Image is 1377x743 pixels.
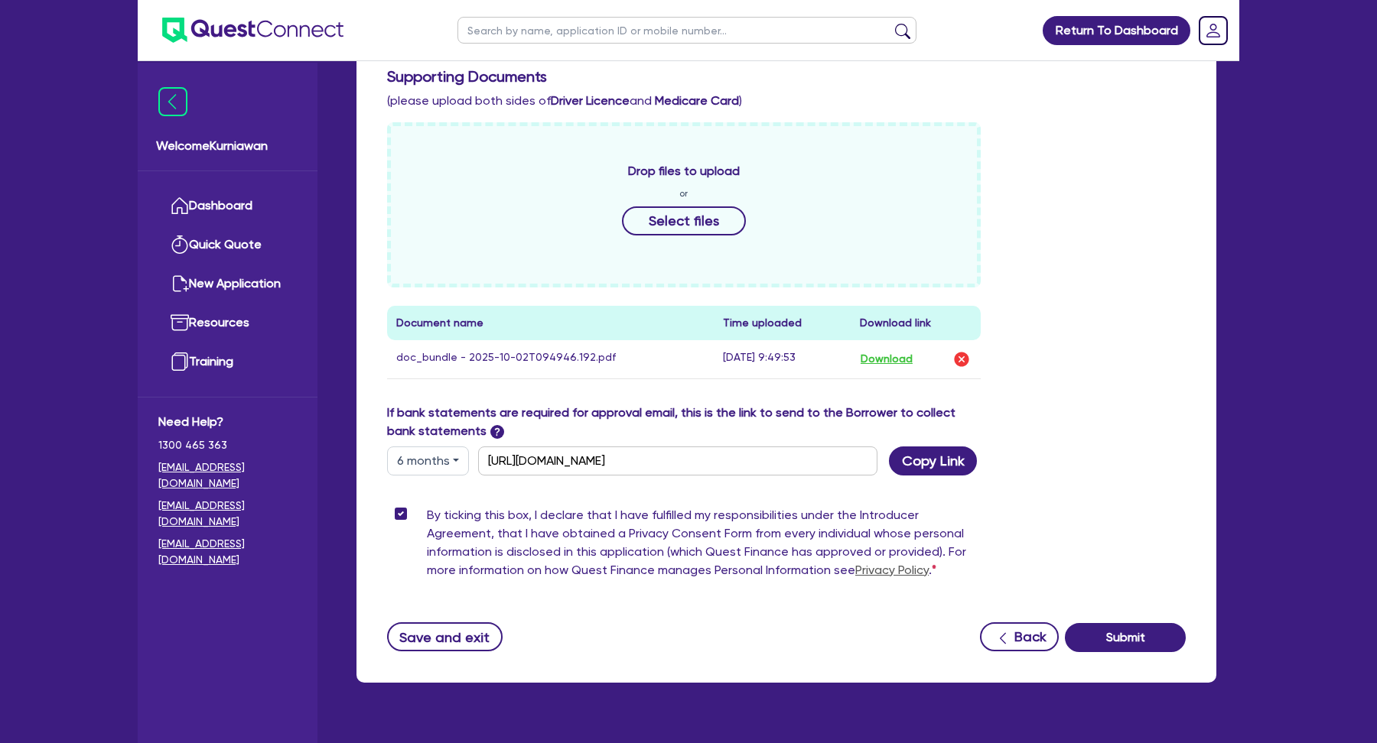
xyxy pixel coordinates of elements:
img: delete-icon [952,350,971,368]
span: Drop files to upload [628,162,740,180]
th: Time uploaded [714,306,851,340]
span: Welcome Kurniawan [156,137,299,155]
a: Return To Dashboard [1043,16,1190,45]
span: 1300 465 363 [158,437,297,453]
button: Submit [1065,623,1186,652]
img: resources [171,313,189,332]
th: Download link [851,306,981,340]
td: doc_bundle - 2025-10-02T094946.192.pdf [387,340,714,379]
a: [EMAIL_ADDRESS][DOMAIN_NAME] [158,498,297,530]
a: Dropdown toggle [1193,11,1233,50]
img: training [171,352,189,371]
a: Quick Quote [158,225,297,264]
a: Resources [158,303,297,342]
td: [DATE] 9:49:53 [714,340,851,379]
img: quest-connect-logo-blue [162,18,343,43]
button: Back [980,622,1059,651]
h3: Supporting Documents [387,67,1186,86]
button: Select files [622,206,746,235]
b: Driver Licence [551,93,630,108]
button: Copy Link [889,446,977,475]
span: ? [490,425,504,439]
a: [EMAIL_ADDRESS][DOMAIN_NAME] [158,459,297,492]
a: New Application [158,264,297,303]
th: Document name [387,306,714,340]
b: Medicare Card [655,93,739,108]
img: icon-menu-close [158,87,187,116]
button: Save and exit [387,622,503,651]
label: By ticking this box, I declare that I have fulfilled my responsibilities under the Introducer Agr... [427,506,981,586]
input: Search by name, application ID or mobile number... [457,17,916,44]
img: quick-quote [171,235,189,254]
button: Dropdown toggle [387,446,469,475]
button: Download [860,349,913,369]
span: (please upload both sides of and ) [387,93,742,108]
a: Dashboard [158,187,297,225]
a: Training [158,342,297,381]
span: Need Help? [158,413,297,431]
img: new-application [171,274,189,293]
label: If bank statements are required for approval email, this is the link to send to the Borrower to c... [387,404,981,440]
span: or [679,187,688,200]
a: [EMAIL_ADDRESS][DOMAIN_NAME] [158,536,297,568]
a: Privacy Policy [855,563,929,577]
